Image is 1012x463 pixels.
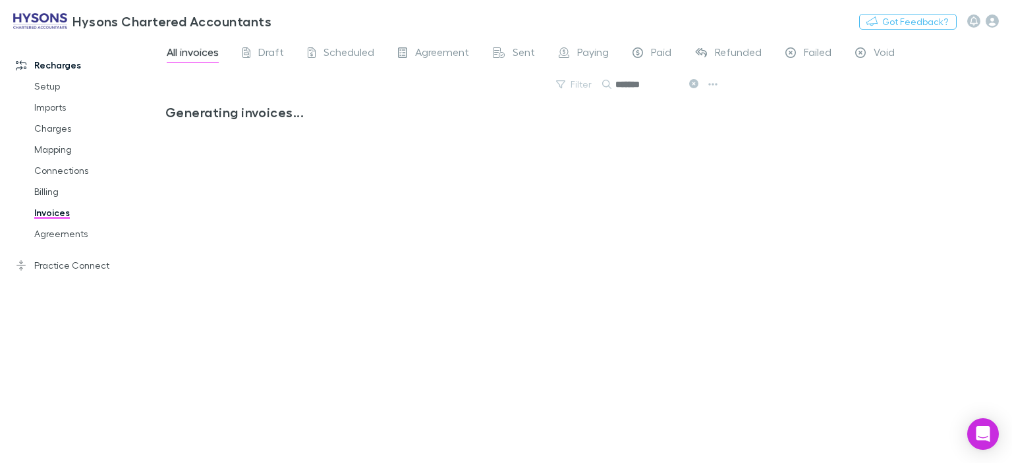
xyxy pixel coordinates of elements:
[549,76,600,92] button: Filter
[715,45,762,63] span: Refunded
[577,45,609,63] span: Paying
[13,13,67,29] img: Hysons Chartered Accountants's Logo
[165,104,712,120] h3: Generating invoices...
[3,55,173,76] a: Recharges
[21,202,173,223] a: Invoices
[21,223,173,244] a: Agreements
[21,139,173,160] a: Mapping
[804,45,831,63] span: Failed
[967,418,999,450] div: Open Intercom Messenger
[167,45,219,63] span: All invoices
[5,5,279,37] a: Hysons Chartered Accountants
[21,160,173,181] a: Connections
[874,45,895,63] span: Void
[3,255,173,276] a: Practice Connect
[859,14,957,30] button: Got Feedback?
[415,45,469,63] span: Agreement
[513,45,535,63] span: Sent
[21,118,173,139] a: Charges
[72,13,271,29] h3: Hysons Chartered Accountants
[21,76,173,97] a: Setup
[21,97,173,118] a: Imports
[323,45,374,63] span: Scheduled
[651,45,671,63] span: Paid
[21,181,173,202] a: Billing
[258,45,284,63] span: Draft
